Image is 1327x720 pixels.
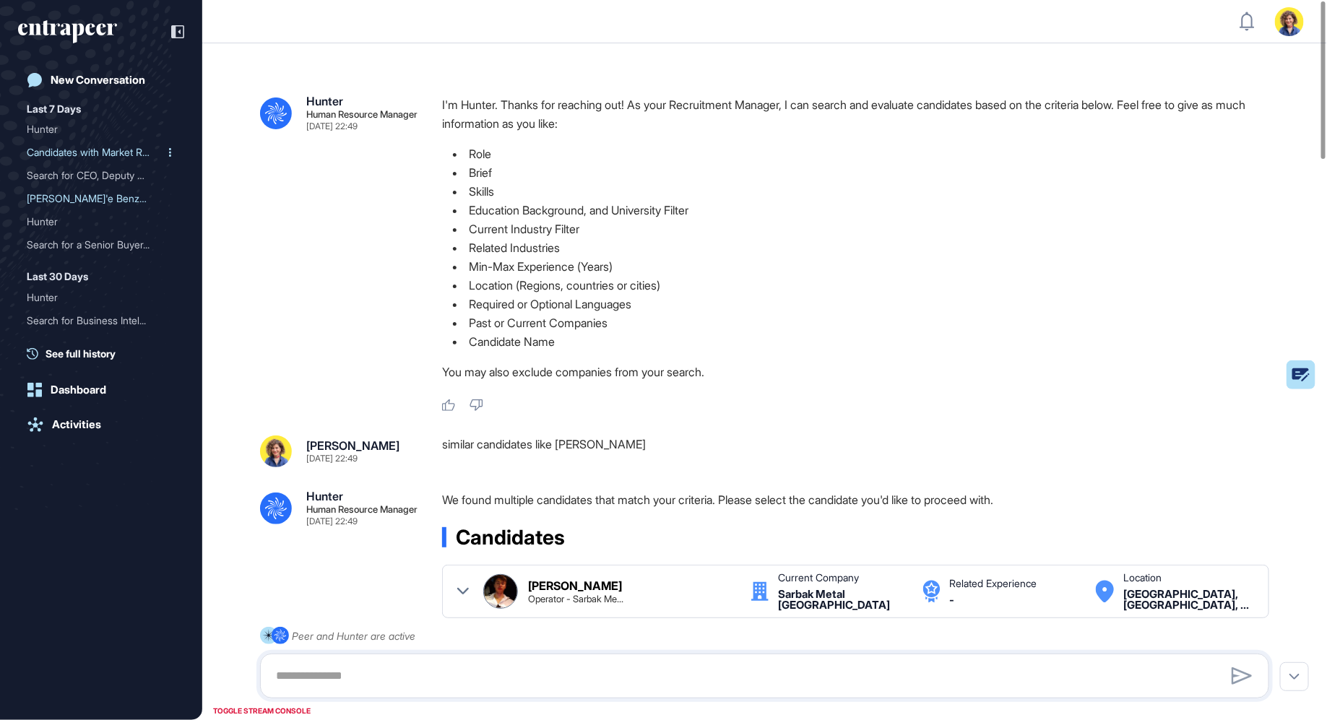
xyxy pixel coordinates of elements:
div: Hunter [27,118,176,141]
div: Current Company [778,573,859,583]
span: See full history [46,346,116,361]
img: Halim Memiş [484,575,517,608]
div: Hunter [27,286,164,309]
a: Dashboard [18,376,184,404]
li: Min-Max Experience (Years) [442,257,1281,276]
div: Last 30 Days [27,268,88,285]
div: similar candidates like [PERSON_NAME] [442,435,1281,467]
div: Search for a Senior Buyer... [27,233,164,256]
a: New Conversation [18,66,184,95]
li: Related Industries [442,238,1281,257]
div: Search for CEO, Deputy CEO, or CSO Candidates in Fintech with Global Vision and M&A Experience in... [27,164,176,187]
img: user-avatar [1275,7,1304,36]
div: Hunter [27,286,176,309]
span: Candidates [456,527,565,547]
div: [DATE] 22:49 [306,517,358,526]
div: [PERSON_NAME] [306,440,399,451]
div: [DATE] 22:49 [306,122,358,131]
div: TOGGLE STREAM CONSOLE [209,702,314,720]
div: Hunter [306,95,343,107]
img: sara%20resim.jpeg [260,435,292,467]
div: Search for Business Intel... [27,309,164,332]
a: Activities [18,410,184,439]
li: Current Industry Filter [442,220,1281,238]
div: entrapeer-logo [18,20,117,43]
p: We found multiple candidates that match your criteria. Please select the candidate you'd like to ... [442,490,1281,509]
div: Hunter [27,210,176,233]
li: Required or Optional Languages [442,295,1281,313]
div: Hunter [27,118,164,141]
div: New Conversation [51,74,145,87]
li: Location (Regions, countries or cities) [442,276,1281,295]
div: Location [1123,573,1162,583]
div: Last 7 Days [27,100,81,118]
div: Hunter [306,490,343,502]
li: Past or Current Companies [442,313,1281,332]
a: See full history [27,346,184,361]
div: Operator - Sarbak Metal Bulgaria [528,594,623,604]
p: I'm Hunter. Thanks for reaching out! As your Recruitment Manager, I can search and evaluate candi... [442,95,1281,133]
div: Sarbak Metal Bulgaria [778,589,909,610]
div: Candidates with Market Re... [27,141,164,164]
div: Search for Business Intelligence Manager Candidates in Turkey with Power BI Experience from Niels... [27,309,176,332]
li: Brief [442,163,1281,182]
li: Role [442,144,1281,163]
div: Halim Memiş'e Benzer Adaylar [27,187,176,210]
div: Peer and Hunter are active [293,627,416,645]
li: Education Background, and University Filter [442,201,1281,220]
p: You may also exclude companies from your search. [442,363,1281,381]
div: Istanbul, Istanbul, Turkey Turkey [1123,589,1254,610]
li: Skills [442,182,1281,201]
div: Human Resource Manager [306,110,418,119]
div: Search for a Senior Buyer with 5 Years Experience in Istanbul [27,233,176,256]
div: Search for Talent Acquisition or Recruitment Candidates with 5-10 Years Experience in Pharmaceuti... [27,332,176,355]
li: Candidate Name [442,332,1281,351]
div: Search for Talent Acquisi... [27,332,164,355]
div: Dashboard [51,383,106,396]
div: - [949,594,954,605]
div: Candidates with Market Research Background in Business Intelligence/Analytics Based in Türkiye [27,141,176,164]
div: Human Resource Manager [306,505,418,514]
div: [DATE] 22:49 [306,454,358,463]
div: Activities [52,418,101,431]
div: Related Experience [949,578,1037,589]
div: [PERSON_NAME] [528,580,622,591]
div: Search for CEO, Deputy CE... [27,164,164,187]
div: [PERSON_NAME]'e Benzer [PERSON_NAME]... [27,187,164,210]
div: Hunter [27,210,164,233]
